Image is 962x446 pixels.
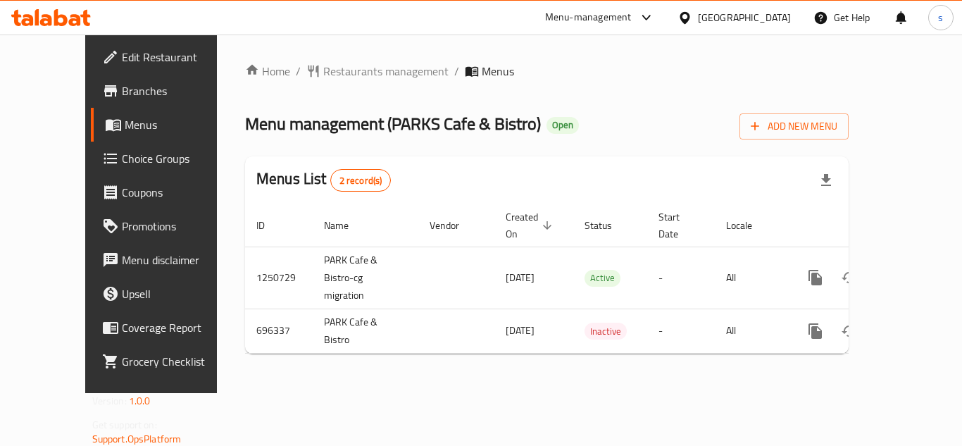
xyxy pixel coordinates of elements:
div: [GEOGRAPHIC_DATA] [698,10,791,25]
button: Change Status [832,314,866,348]
td: 1250729 [245,247,313,309]
span: Version: [92,392,127,410]
a: Restaurants management [306,63,449,80]
span: [DATE] [506,321,535,340]
span: ID [256,217,283,234]
td: - [647,309,715,353]
h2: Menus List [256,168,391,192]
span: Name [324,217,367,234]
a: Grocery Checklist [91,345,246,378]
a: Menu disclaimer [91,243,246,277]
button: more [799,314,832,348]
div: Total records count [330,169,392,192]
div: Open [546,117,579,134]
div: Inactive [585,323,627,340]
button: more [799,261,832,295]
a: Coupons [91,175,246,209]
a: Promotions [91,209,246,243]
button: Add New Menu [739,113,849,140]
a: Menus [91,108,246,142]
th: Actions [787,204,945,247]
span: Menu disclaimer [122,252,235,268]
span: [DATE] [506,268,535,287]
button: Change Status [832,261,866,295]
span: 1.0.0 [129,392,151,410]
span: Upsell [122,285,235,302]
a: Upsell [91,277,246,311]
td: PARK Cafe & Bistro-cg migration [313,247,418,309]
span: Add New Menu [751,118,837,135]
span: Coverage Report [122,319,235,336]
span: Coupons [122,184,235,201]
span: Promotions [122,218,235,235]
span: Start Date [658,209,698,242]
span: Branches [122,82,235,99]
nav: breadcrumb [245,63,849,80]
span: Locale [726,217,770,234]
a: Choice Groups [91,142,246,175]
a: Edit Restaurant [91,40,246,74]
td: 696337 [245,309,313,353]
span: Restaurants management [323,63,449,80]
span: Edit Restaurant [122,49,235,66]
span: Created On [506,209,556,242]
td: All [715,309,787,353]
a: Home [245,63,290,80]
td: - [647,247,715,309]
span: Menus [125,116,235,133]
a: Coverage Report [91,311,246,345]
span: Menus [482,63,514,80]
table: enhanced table [245,204,945,354]
div: Menu-management [545,9,632,26]
li: / [454,63,459,80]
span: Vendor [430,217,477,234]
span: Open [546,119,579,131]
span: Choice Groups [122,150,235,167]
span: Get support on: [92,416,157,434]
span: Grocery Checklist [122,353,235,370]
a: Branches [91,74,246,108]
td: All [715,247,787,309]
li: / [296,63,301,80]
span: Inactive [585,323,627,340]
div: Export file [809,163,843,197]
span: Status [585,217,630,234]
span: Active [585,270,620,286]
span: Menu management ( PARKS Cafe & Bistro ) [245,108,541,140]
span: s [938,10,943,25]
td: PARK Cafe & Bistro [313,309,418,353]
span: 2 record(s) [331,174,391,187]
